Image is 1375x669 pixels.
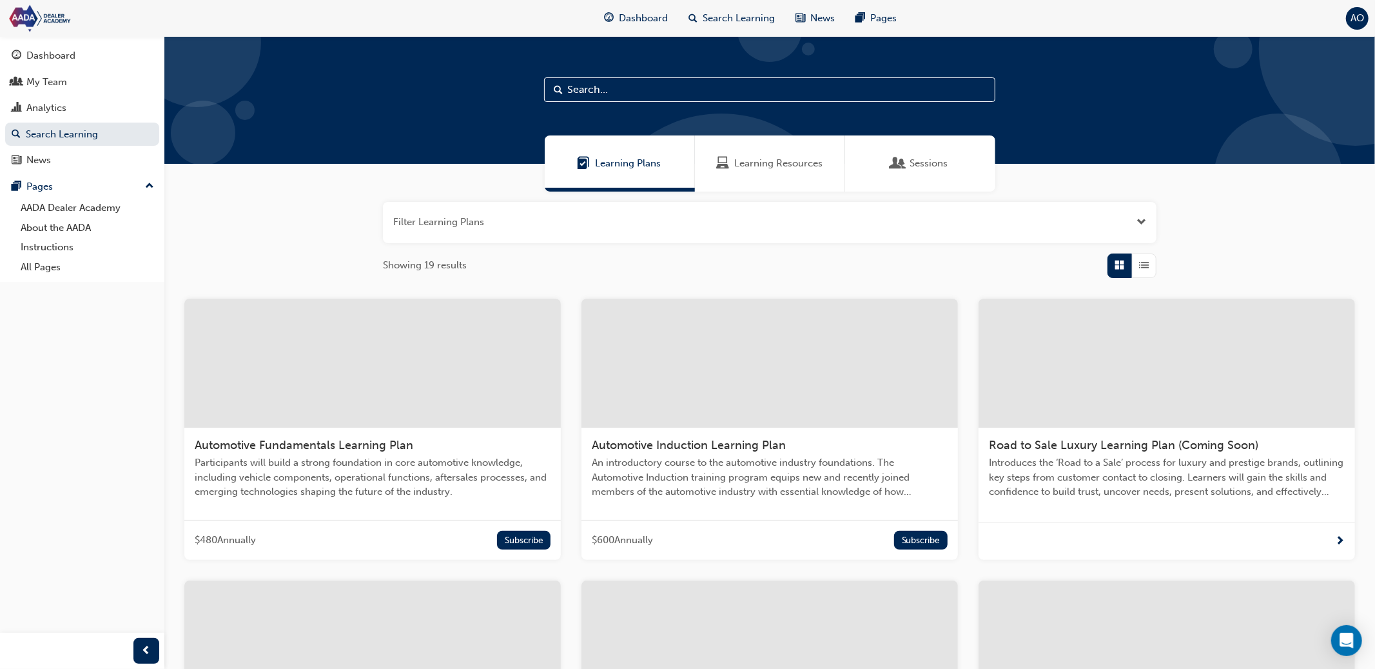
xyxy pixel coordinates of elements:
[12,103,21,114] span: chart-icon
[1331,625,1362,656] div: Open Intercom Messenger
[195,455,551,499] span: Participants will build a strong foundation in core automotive knowledge, including vehicle compo...
[810,11,835,26] span: News
[12,181,21,193] span: pages-icon
[15,257,159,277] a: All Pages
[795,10,805,26] span: news-icon
[26,101,66,115] div: Analytics
[989,455,1345,499] span: Introduces the ‘Road to a Sale’ process for luxury and prestige brands, outlining key steps from ...
[870,11,897,26] span: Pages
[544,77,995,102] input: Search...
[26,153,51,168] div: News
[1136,215,1146,230] button: Open the filter
[734,156,823,171] span: Learning Resources
[5,96,159,120] a: Analytics
[592,533,653,548] span: $ 600 Annually
[845,135,995,192] a: SessionsSessions
[5,175,159,199] button: Pages
[979,299,1355,560] a: Road to Sale Luxury Learning Plan (Coming Soon)Introduces the ‘Road to a Sale’ process for luxury...
[688,10,697,26] span: search-icon
[145,178,154,195] span: up-icon
[15,218,159,238] a: About the AADA
[195,438,413,452] span: Automotive Fundamentals Learning Plan
[15,198,159,218] a: AADA Dealer Academy
[578,156,590,171] span: Learning Plans
[26,48,75,63] div: Dashboard
[5,41,159,175] button: DashboardMy TeamAnalyticsSearch LearningNews
[15,237,159,257] a: Instructions
[592,438,786,452] span: Automotive Induction Learning Plan
[1140,258,1149,273] span: List
[989,438,1258,452] span: Road to Sale Luxury Learning Plan (Coming Soon)
[1115,258,1125,273] span: Grid
[619,11,668,26] span: Dashboard
[497,531,551,550] button: Subscribe
[855,10,865,26] span: pages-icon
[592,455,948,499] span: An introductory course to the automotive industry foundations. The Automotive Induction training ...
[695,135,845,192] a: Learning ResourcesLearning Resources
[26,75,67,90] div: My Team
[892,156,905,171] span: Sessions
[703,11,775,26] span: Search Learning
[12,129,21,141] span: search-icon
[5,123,159,146] a: Search Learning
[604,10,614,26] span: guage-icon
[1346,7,1369,30] button: AO
[142,643,151,659] span: prev-icon
[545,135,695,192] a: Learning PlansLearning Plans
[383,258,467,273] span: Showing 19 results
[581,299,958,560] a: Automotive Induction Learning PlanAn introductory course to the automotive industry foundations. ...
[1351,11,1364,26] span: AO
[26,179,53,194] div: Pages
[845,5,907,32] a: pages-iconPages
[785,5,845,32] a: news-iconNews
[894,531,948,550] button: Subscribe
[1335,534,1345,550] span: next-icon
[184,299,561,560] a: Automotive Fundamentals Learning PlanParticipants will build a strong foundation in core automoti...
[6,4,155,33] img: Trak
[12,155,21,166] span: news-icon
[678,5,785,32] a: search-iconSearch Learning
[554,83,563,97] span: Search
[12,50,21,62] span: guage-icon
[195,533,256,548] span: $ 480 Annually
[5,148,159,172] a: News
[594,5,678,32] a: guage-iconDashboard
[12,77,21,88] span: people-icon
[596,156,661,171] span: Learning Plans
[5,70,159,94] a: My Team
[910,156,948,171] span: Sessions
[716,156,729,171] span: Learning Resources
[5,44,159,68] a: Dashboard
